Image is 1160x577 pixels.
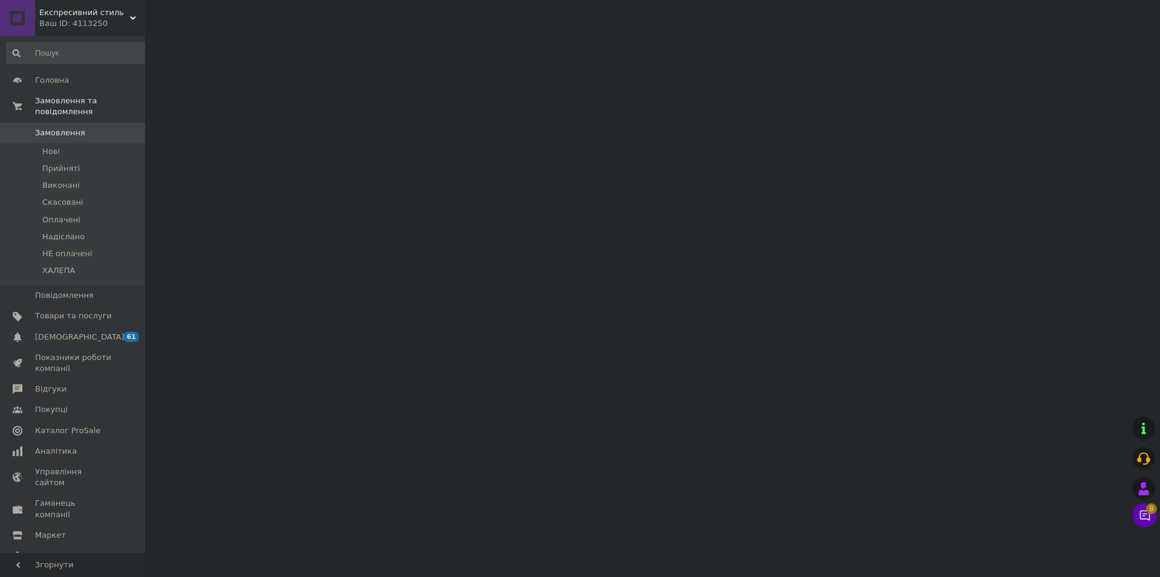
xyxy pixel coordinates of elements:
[42,214,80,225] span: Оплачені
[35,290,94,301] span: Повідомлення
[35,311,112,321] span: Товари та послуги
[35,498,112,520] span: Гаманець компанії
[35,446,77,457] span: Аналітика
[39,18,145,29] div: Ваш ID: 4113250
[35,352,112,374] span: Показники роботи компанії
[42,197,83,208] span: Скасовані
[42,248,92,259] span: НЕ оплачені
[1146,503,1157,514] span: 8
[35,127,85,138] span: Замовлення
[42,265,75,276] span: ХАЛЕПА
[42,231,85,242] span: Надіслано
[35,95,145,117] span: Замовлення та повідомлення
[35,384,66,395] span: Відгуки
[35,425,100,436] span: Каталог ProSale
[35,466,112,488] span: Управління сайтом
[42,163,80,174] span: Прийняті
[124,332,139,342] span: 61
[35,332,124,343] span: [DEMOGRAPHIC_DATA]
[42,180,80,191] span: Виконані
[42,146,60,157] span: Нові
[35,75,69,86] span: Головна
[35,550,97,561] span: Налаштування
[35,530,66,541] span: Маркет
[35,404,68,415] span: Покупці
[39,7,130,18] span: Експресивний стиль
[6,42,149,64] input: Пошук
[1133,503,1157,527] button: Чат з покупцем8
